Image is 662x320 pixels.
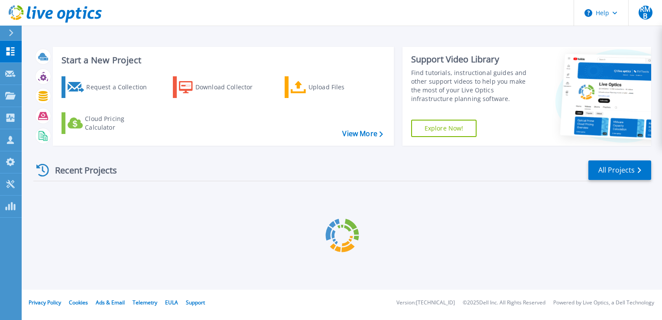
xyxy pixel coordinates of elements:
[62,56,383,65] h3: Start a New Project
[411,69,536,103] div: Find tutorials, instructional guides and other support videos to help you make the most of your L...
[285,76,381,98] a: Upload Files
[396,300,455,306] li: Version: [TECHNICAL_ID]
[186,299,205,306] a: Support
[411,120,477,137] a: Explore Now!
[463,300,545,306] li: © 2025 Dell Inc. All Rights Reserved
[588,160,651,180] a: All Projects
[62,76,158,98] a: Request a Collection
[33,160,129,181] div: Recent Projects
[165,299,178,306] a: EULA
[133,299,157,306] a: Telemetry
[411,54,536,65] div: Support Video Library
[69,299,88,306] a: Cookies
[342,130,383,138] a: View More
[96,299,125,306] a: Ads & Email
[85,114,154,132] div: Cloud Pricing Calculator
[86,78,156,96] div: Request a Collection
[553,300,654,306] li: Powered by Live Optics, a Dell Technology
[62,112,158,134] a: Cloud Pricing Calculator
[195,78,265,96] div: Download Collector
[29,299,61,306] a: Privacy Policy
[308,78,378,96] div: Upload Files
[639,6,652,20] span: RMB
[173,76,269,98] a: Download Collector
